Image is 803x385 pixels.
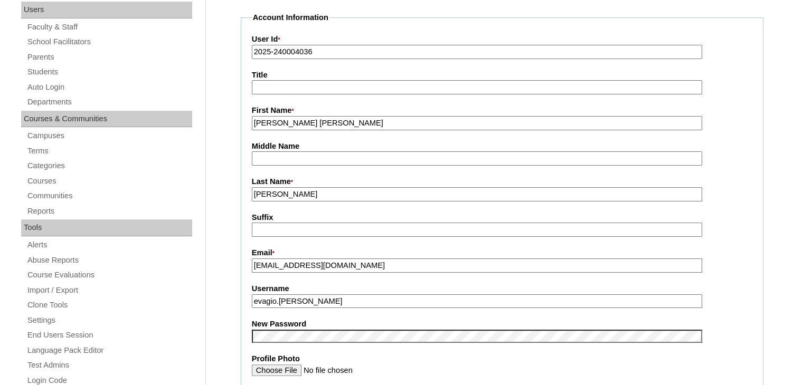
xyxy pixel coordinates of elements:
a: School Facilitators [26,35,192,49]
label: Last Name [252,176,752,188]
label: Middle Name [252,141,752,152]
label: Suffix [252,212,752,223]
label: First Name [252,105,752,117]
a: Test Admins [26,359,192,372]
label: User Id [252,34,752,45]
a: Clone Tools [26,299,192,312]
a: Import / Export [26,284,192,297]
label: Profile Photo [252,353,752,364]
label: New Password [252,319,752,330]
div: Courses & Communities [21,111,192,128]
a: Alerts [26,238,192,252]
a: Faculty & Staff [26,21,192,34]
label: Username [252,283,752,294]
a: Reports [26,205,192,218]
a: Terms [26,145,192,158]
legend: Account Information [252,12,329,23]
a: Categories [26,159,192,172]
a: Students [26,65,192,79]
div: Users [21,2,192,18]
a: Courses [26,175,192,188]
a: Departments [26,95,192,109]
label: Email [252,247,752,259]
a: Communities [26,189,192,203]
label: Title [252,70,752,81]
a: Parents [26,51,192,64]
a: Settings [26,314,192,327]
a: Language Pack Editor [26,344,192,357]
a: Campuses [26,129,192,142]
a: Abuse Reports [26,254,192,267]
a: Auto Login [26,81,192,94]
div: Tools [21,219,192,236]
a: End Users Session [26,329,192,342]
a: Course Evaluations [26,268,192,282]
